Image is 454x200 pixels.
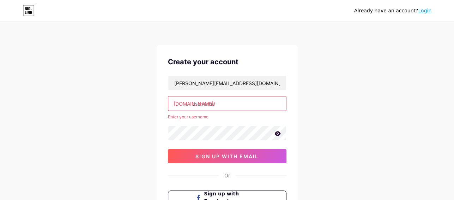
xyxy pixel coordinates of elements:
div: Or [224,172,230,179]
button: sign up with email [168,149,286,163]
div: Already have an account? [354,7,431,14]
input: Email [168,76,286,90]
div: Create your account [168,57,286,67]
a: Login [418,8,431,13]
input: username [168,96,286,111]
div: [DOMAIN_NAME]/ [174,100,215,107]
div: Enter your username [168,114,286,120]
span: sign up with email [195,153,259,159]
